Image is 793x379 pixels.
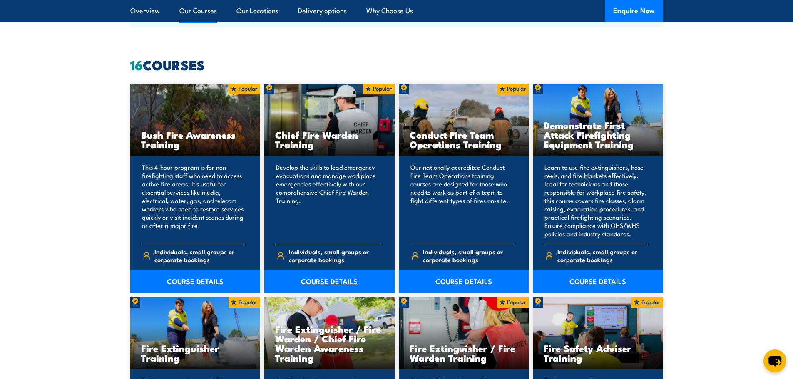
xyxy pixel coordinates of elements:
p: Our nationally accredited Conduct Fire Team Operations training courses are designed for those wh... [410,163,515,238]
span: Individuals, small groups or corporate bookings [154,248,246,263]
h3: Fire Extinguisher / Fire Warden Training [410,343,518,362]
h3: Demonstrate First Attack Firefighting Equipment Training [544,120,652,149]
h3: Chief Fire Warden Training [275,130,384,149]
h3: Conduct Fire Team Operations Training [410,130,518,149]
a: COURSE DETAILS [264,270,395,293]
h3: Fire Extinguisher / Fire Warden / Chief Fire Warden Awareness Training [275,324,384,362]
h2: COURSES [130,59,663,70]
span: Individuals, small groups or corporate bookings [557,248,649,263]
h3: Fire Safety Adviser Training [544,343,652,362]
span: Individuals, small groups or corporate bookings [423,248,515,263]
h3: Bush Fire Awareness Training [141,130,250,149]
h3: Fire Extinguisher Training [141,343,250,362]
p: This 4-hour program is for non-firefighting staff who need to access active fire areas. It's usef... [142,163,246,238]
a: COURSE DETAILS [533,270,663,293]
button: chat-button [763,349,786,372]
p: Learn to use fire extinguishers, hose reels, and fire blankets effectively. Ideal for technicians... [544,163,649,238]
a: COURSE DETAILS [130,270,261,293]
strong: 16 [130,54,143,75]
p: Develop the skills to lead emergency evacuations and manage workplace emergencies effectively wit... [276,163,380,238]
span: Individuals, small groups or corporate bookings [289,248,380,263]
a: COURSE DETAILS [399,270,529,293]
